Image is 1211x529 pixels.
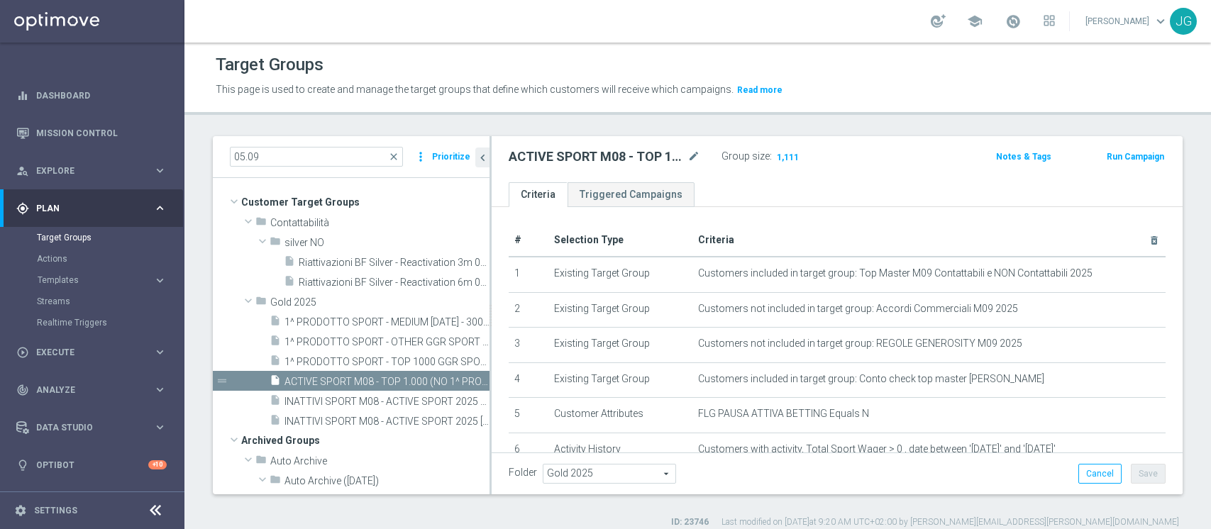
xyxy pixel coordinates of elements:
td: Existing Target Group [548,292,693,328]
span: school [967,13,983,29]
i: folder [255,295,267,311]
button: Templates keyboard_arrow_right [37,274,167,286]
td: 4 [509,362,548,398]
td: Existing Target Group [548,257,693,292]
span: This page is used to create and manage the target groups that define which customers will receive... [216,84,734,95]
td: 6 [509,433,548,468]
h2: ACTIVE SPORT M08 - TOP 1.000 (NO 1^ PRODOTTO SPORT PER GGR M08) CONTATTABILI E NON 05.09 [509,148,685,165]
i: folder [270,235,281,252]
span: Customers not included in target group: Accordi Commerciali M09 2025 [698,303,1018,315]
span: close [388,151,399,162]
a: Streams [37,296,148,307]
i: insert_drive_file [270,374,281,391]
label: ID: 23746 [671,516,709,528]
span: Data Studio [36,423,153,432]
span: 1^ PRODOTTO SPORT - TOP 1000 GGR SPORT M08 - CONTATTABILI E NON 05.09 [284,356,490,368]
i: insert_drive_file [270,394,281,411]
h1: Target Groups [216,55,324,75]
i: gps_fixed [16,202,29,215]
td: 3 [509,328,548,363]
i: keyboard_arrow_right [153,345,167,359]
td: 5 [509,398,548,433]
button: play_circle_outline Execute keyboard_arrow_right [16,347,167,358]
div: gps_fixed Plan keyboard_arrow_right [16,203,167,214]
span: Customers not included in target group: REGOLE GENEROSITY M09 2025 [698,338,1022,350]
i: insert_drive_file [270,355,281,371]
span: Templates [38,276,139,284]
i: lightbulb [16,459,29,472]
div: Streams [37,291,183,312]
span: Auto Archive [270,455,490,467]
button: Mission Control [16,128,167,139]
i: keyboard_arrow_right [153,383,167,396]
span: Explore [36,167,153,175]
span: Analyze [36,386,153,394]
td: Existing Target Group [548,328,693,363]
i: insert_drive_file [270,414,281,430]
div: Mission Control [16,114,167,152]
td: Existing Target Group [548,362,693,398]
div: JG [1170,8,1197,35]
i: keyboard_arrow_right [153,201,167,215]
a: Settings [34,506,77,515]
span: keyboard_arrow_down [1153,13,1168,29]
span: 1^ PRODOTTO SPORT - OTHER GGR SPORT M08 &gt; 50 EURO - CONTATTABILI E NON 05.09 [284,336,490,348]
span: Customers included in target group: Conto check top master [PERSON_NAME] [698,373,1044,385]
span: Execute [36,348,153,357]
td: 2 [509,292,548,328]
div: Plan [16,202,153,215]
div: Realtime Triggers [37,312,183,333]
div: Execute [16,346,153,359]
i: folder [255,216,267,232]
label: Folder [509,467,537,479]
span: INATTIVI SPORT M08 - ACTIVE SPORT 2025 05.09.2025 [284,416,490,428]
span: Auto Archive (2023-03-05) [284,475,490,487]
button: Read more [736,82,784,98]
i: insert_drive_file [270,315,281,331]
span: 1^ PRODOTTO SPORT - MEDIUM 1001 - 3000 GGR SPORT M08 - CONTATTABILI E NON 05.09 [284,316,490,328]
div: Target Groups [37,227,183,248]
span: Plan [36,204,153,213]
span: Customers included in target group: Top Master M09 Contattabili e NON Contattabili 2025 [698,267,1093,279]
div: Explore [16,165,153,177]
a: Mission Control [36,114,167,152]
a: Actions [37,253,148,264]
td: Activity History [548,433,693,468]
button: chevron_left [475,147,490,167]
a: [PERSON_NAME]keyboard_arrow_down [1084,11,1170,32]
input: Quick find group or folder [230,147,403,167]
a: Optibot [36,446,148,484]
button: Data Studio keyboard_arrow_right [16,422,167,433]
a: Dashboard [36,77,167,114]
button: Notes & Tags [995,149,1053,165]
button: person_search Explore keyboard_arrow_right [16,165,167,177]
a: Realtime Triggers [37,317,148,328]
i: person_search [16,165,29,177]
i: insert_drive_file [284,275,295,291]
div: Templates [37,269,183,291]
button: lightbulb Optibot +10 [16,460,167,471]
div: Templates [38,276,153,284]
span: FLG PAUSA ATTIVA BETTING Equals N [698,408,869,420]
div: Data Studio [16,421,153,434]
i: keyboard_arrow_right [153,164,167,177]
div: Optibot [16,446,167,484]
div: Actions [37,248,183,269]
button: Prioritize [430,147,472,167]
i: folder [255,454,267,470]
i: settings [14,504,27,517]
i: insert_drive_file [284,255,295,272]
span: Archived Groups [241,430,490,450]
label: Group size [721,150,770,162]
span: INATTIVI SPORT M08 - ACTIVE SPORT 2025 05.09 [284,396,490,408]
i: chevron_left [476,151,490,165]
span: Contattabilit&#xE0; [270,217,490,229]
div: track_changes Analyze keyboard_arrow_right [16,384,167,396]
label: : [770,150,772,162]
span: ACTIVE SPORT M08 - TOP 1.000 (NO 1^ PRODOTTO SPORT PER GGR M08) CONTATTABILI E NON 05.09 [284,376,490,388]
i: keyboard_arrow_right [153,274,167,287]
